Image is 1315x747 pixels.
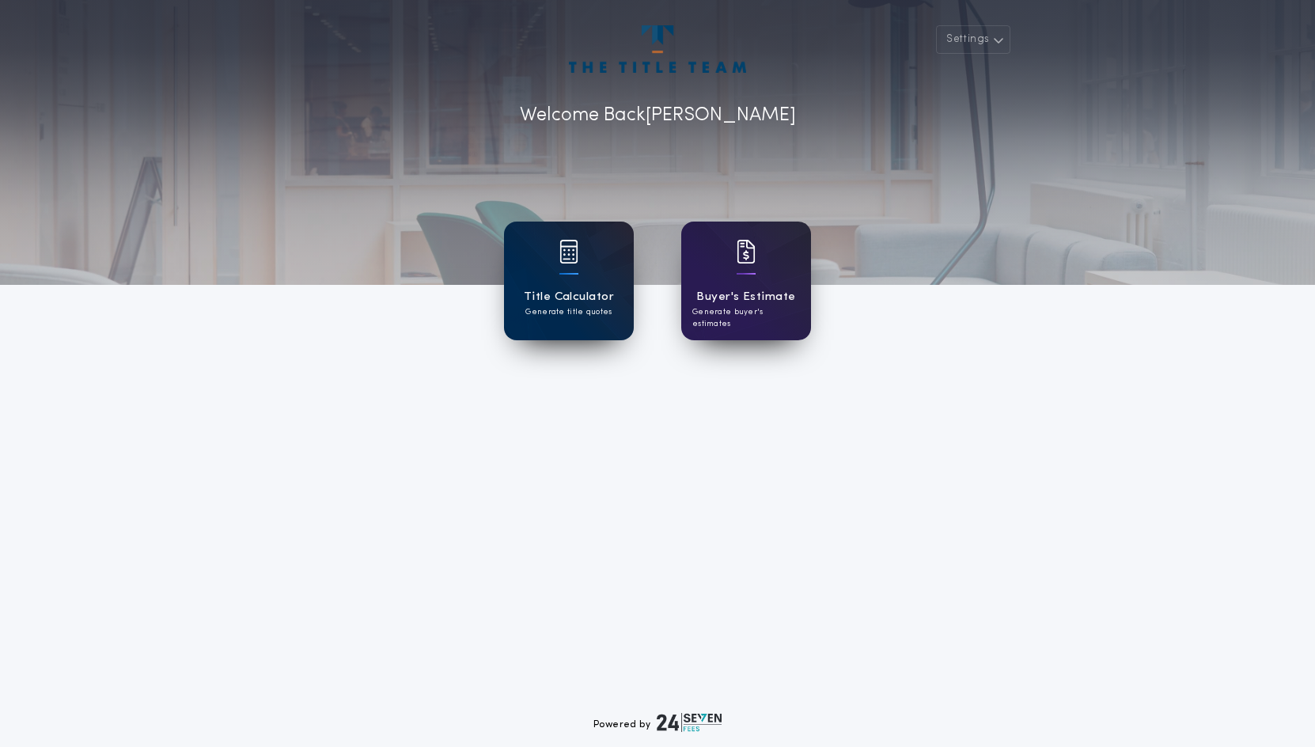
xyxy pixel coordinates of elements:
[657,713,722,732] img: logo
[737,240,756,264] img: card icon
[696,288,795,306] h1: Buyer's Estimate
[525,306,612,318] p: Generate title quotes
[524,288,614,306] h1: Title Calculator
[692,306,800,330] p: Generate buyer's estimates
[569,25,746,73] img: account-logo
[936,25,1010,54] button: Settings
[520,101,796,130] p: Welcome Back [PERSON_NAME]
[593,713,722,732] div: Powered by
[681,222,811,340] a: card iconBuyer's EstimateGenerate buyer's estimates
[504,222,634,340] a: card iconTitle CalculatorGenerate title quotes
[559,240,578,264] img: card icon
